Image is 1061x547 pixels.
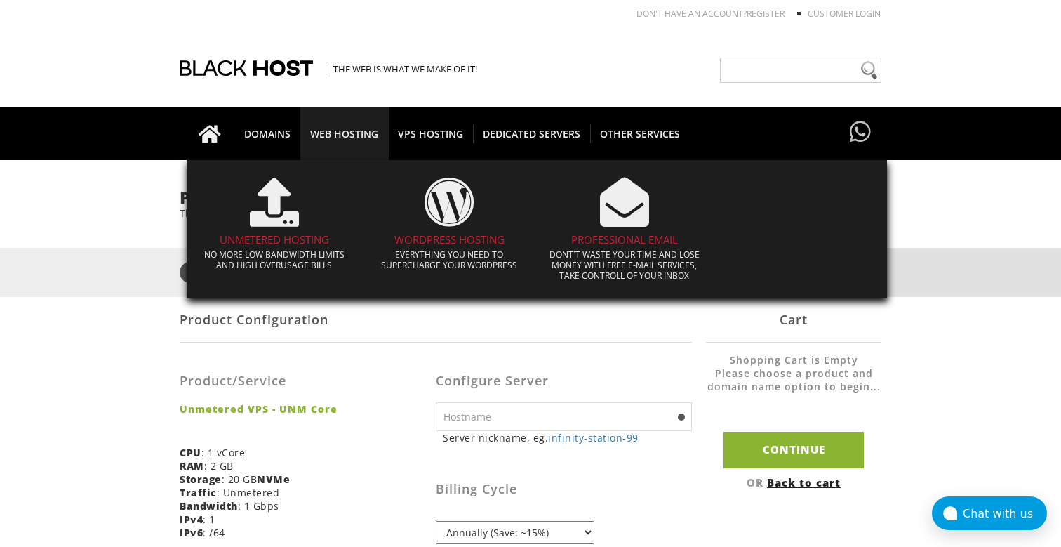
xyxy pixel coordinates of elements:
[373,234,527,246] h4: WORDPRESS HOSTING
[436,482,692,496] h3: Billing Cycle
[808,8,881,20] a: Customer Login
[547,249,702,281] p: Dont`t waste your time and lose money with free e-mail services, take controll of your inbox
[180,459,204,473] b: RAM
[180,402,425,416] strong: Unmetered VPS - UNM Core
[257,473,290,486] b: NVMe
[197,249,352,270] p: No more low bandwidth limits and high overusage bills
[300,124,388,143] span: WEB HOSTING
[388,124,474,143] span: VPS HOSTING
[615,8,785,20] li: Don't have an account?
[547,234,702,246] h4: Professional email
[180,499,238,513] b: Bandwidth
[180,513,203,526] b: IPv4
[185,107,235,160] a: Go to homepage
[326,62,477,75] span: The Web is what we make of it!
[234,124,301,143] span: DOMAINS
[723,432,864,468] input: Continue
[436,374,692,388] h3: Configure Server
[846,107,874,159] a: Have questions?
[548,431,639,444] a: infinity-station-99
[963,507,1047,520] div: Chat with us
[180,374,425,388] h3: Product/Service
[473,124,591,143] span: DEDICATED SERVERS
[300,107,389,160] a: WEB HOSTING
[747,8,785,20] a: REGISTER
[590,107,690,160] a: OTHER SERVICES
[180,526,203,539] b: IPv6
[388,107,474,160] a: VPS HOSTING
[180,446,201,459] b: CPU
[706,297,881,343] div: Cart
[180,188,881,206] h1: Product Configuration
[180,262,201,283] span: 1
[590,124,690,143] span: OTHER SERVICES
[706,353,881,407] li: Shopping Cart is Empty Please choose a product and domain name option to begin...
[436,402,692,431] input: Hostname
[767,475,841,489] a: Back to cart
[720,58,881,83] input: Need help?
[180,297,692,343] div: Product Configuration
[180,206,881,220] p: The product/service you have chosen has the following configuration options for you to choose from.
[234,107,301,160] a: DOMAINS
[932,496,1047,530] button: Chat with us
[197,234,352,246] h4: UNMETERED HOSTING
[473,107,591,160] a: DEDICATED SERVERS
[540,167,709,291] a: Professional email Dont`t waste your time and lose money with free e-mail services, take controll...
[180,486,217,499] b: Traffic
[190,167,359,281] a: UNMETERED HOSTING No more low bandwidth limits and high overusage bills
[180,473,222,486] b: Storage
[366,167,534,281] a: WORDPRESS HOSTING Everything you need to supercharge your Wordpress
[443,431,692,444] small: Server nickname, eg.
[706,475,881,489] div: OR
[373,249,527,270] p: Everything you need to supercharge your Wordpress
